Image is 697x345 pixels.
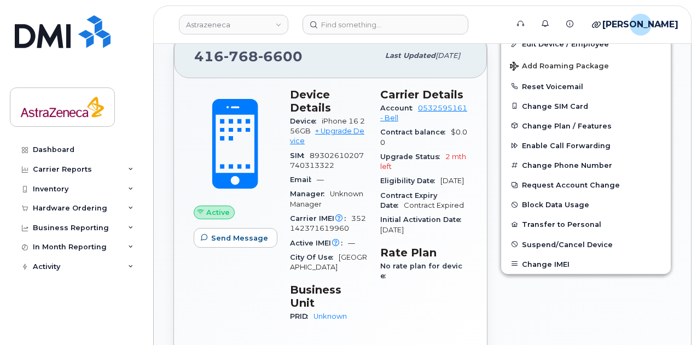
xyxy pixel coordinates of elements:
[622,14,671,36] div: Jamal Abdi
[380,153,445,161] span: Upgrade Status
[290,239,348,247] span: Active IMEI
[290,151,310,160] span: SIM
[290,253,339,261] span: City Of Use
[290,88,367,114] h3: Device Details
[290,117,322,125] span: Device
[510,62,609,72] span: Add Roaming Package
[380,262,462,280] span: No rate plan for device
[501,155,671,175] button: Change Phone Number
[584,14,620,36] div: Quicklinks
[206,207,230,218] span: Active
[501,175,671,195] button: Request Account Change
[290,283,367,309] h3: Business Unit
[380,191,437,209] span: Contract Expiry Date
[290,190,330,198] span: Manager
[501,254,671,274] button: Change IMEI
[303,15,468,34] input: Find something...
[179,15,288,34] a: Astrazeneca
[404,201,464,209] span: Contract Expired
[440,177,464,185] span: [DATE]
[380,128,467,146] span: $0.00
[290,127,364,145] a: + Upgrade Device
[258,48,303,65] span: 6600
[317,176,324,184] span: —
[501,77,671,96] button: Reset Voicemail
[501,214,671,234] button: Transfer to Personal
[522,240,613,248] span: Suspend/Cancel Device
[348,239,355,247] span: —
[522,142,611,150] span: Enable Call Forwarding
[522,121,612,130] span: Change Plan / Features
[501,235,671,254] button: Suspend/Cancel Device
[194,228,277,248] button: Send Message
[380,104,418,112] span: Account
[290,190,363,208] span: Unknown Manager
[501,54,671,77] button: Add Roaming Package
[501,34,671,54] a: Edit Device / Employee
[290,312,313,320] span: PRID
[385,51,435,60] span: Last updated
[435,51,460,60] span: [DATE]
[290,214,351,223] span: Carrier IMEI
[501,116,671,136] button: Change Plan / Features
[501,96,671,116] button: Change SIM Card
[501,136,671,155] button: Enable Call Forwarding
[501,195,671,214] button: Block Data Usage
[290,151,364,169] span: 89302610207740313322
[290,176,317,184] span: Email
[211,233,268,243] span: Send Message
[380,246,467,259] h3: Rate Plan
[313,312,347,320] a: Unknown
[380,104,467,122] a: 0532595161 - Bell
[224,48,258,65] span: 768
[380,177,440,185] span: Eligibility Date
[380,215,467,224] span: Initial Activation Date
[290,117,365,135] span: iPhone 16 256GB
[602,18,678,31] span: [PERSON_NAME]
[380,88,467,101] h3: Carrier Details
[380,128,451,136] span: Contract balance
[380,226,404,234] span: [DATE]
[194,48,303,65] span: 416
